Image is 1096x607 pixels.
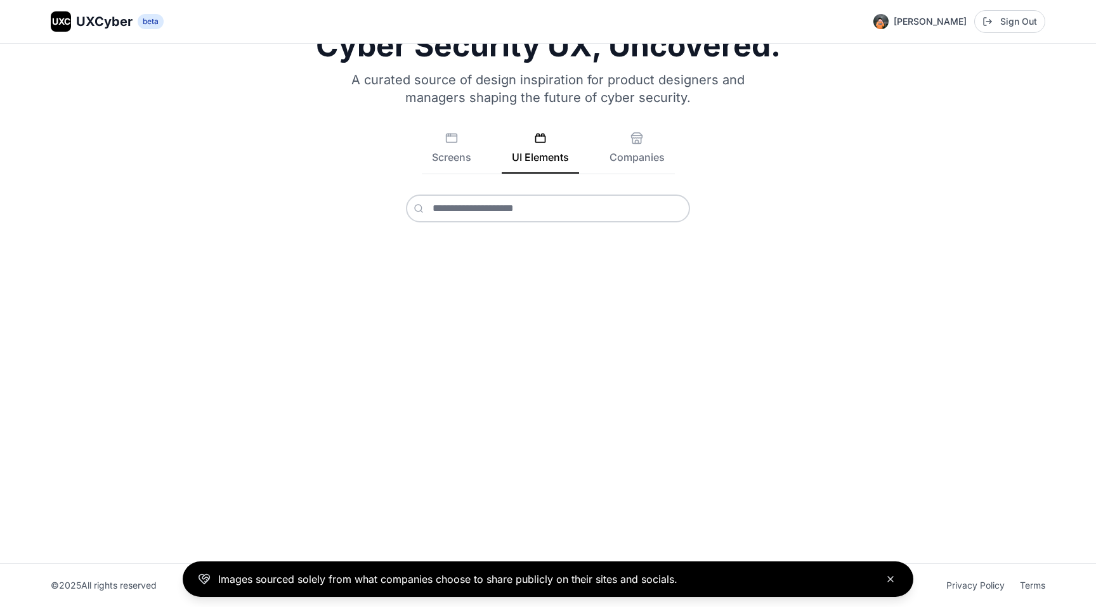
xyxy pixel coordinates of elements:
[502,132,579,174] button: UI Elements
[51,11,164,32] a: UXCUXCyberbeta
[218,572,677,587] p: Images sourced solely from what companies choose to share publicly on their sites and socials.
[894,15,967,28] span: [PERSON_NAME]
[335,71,761,106] p: A curated source of design inspiration for product designers and managers shaping the future of c...
[138,14,164,29] span: beta
[422,132,481,174] button: Screens
[974,10,1045,33] button: Sign Out
[76,13,133,30] span: UXCyber
[873,14,889,29] img: Profile
[599,132,675,174] button: Companies
[52,15,70,28] span: UXC
[883,572,898,587] button: Close banner
[51,30,1045,61] h1: Cyber Security UX, Uncovered.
